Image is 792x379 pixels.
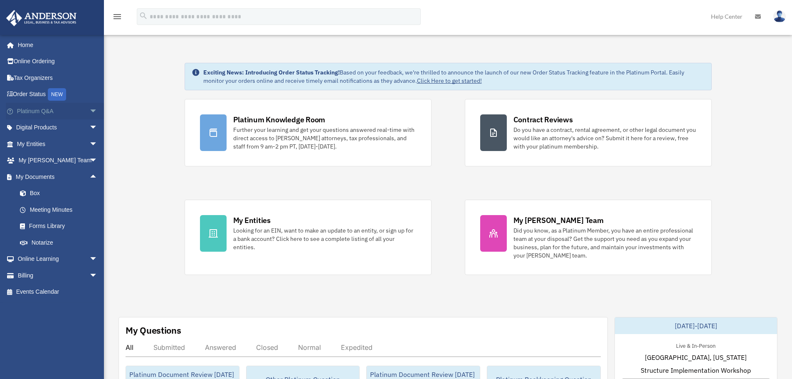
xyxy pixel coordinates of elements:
a: menu [112,15,122,22]
span: arrow_drop_up [89,168,106,186]
div: Platinum Knowledge Room [233,114,326,125]
span: arrow_drop_down [89,251,106,268]
div: Do you have a contract, rental agreement, or other legal document you would like an attorney's ad... [513,126,696,151]
a: Billingarrow_drop_down [6,267,110,284]
div: Live & In-Person [669,341,722,349]
div: Looking for an EIN, want to make an update to an entity, or sign up for a bank account? Click her... [233,226,416,251]
span: [GEOGRAPHIC_DATA], [US_STATE] [645,352,747,362]
a: My [PERSON_NAME] Team Did you know, as a Platinum Member, you have an entire professional team at... [465,200,712,275]
a: Box [12,185,110,202]
div: Closed [256,343,278,352]
a: Events Calendar [6,284,110,300]
div: [DATE]-[DATE] [615,317,777,334]
div: Contract Reviews [513,114,573,125]
a: Digital Productsarrow_drop_down [6,119,110,136]
div: My [PERSON_NAME] Team [513,215,604,225]
a: Platinum Knowledge Room Further your learning and get your questions answered real-time with dire... [185,99,432,166]
a: My Entitiesarrow_drop_down [6,136,110,152]
div: Submitted [153,343,185,352]
div: Normal [298,343,321,352]
a: Online Learningarrow_drop_down [6,251,110,268]
img: Anderson Advisors Platinum Portal [4,10,79,26]
a: My [PERSON_NAME] Teamarrow_drop_down [6,152,110,169]
a: Notarize [12,234,110,251]
i: menu [112,12,122,22]
div: Answered [205,343,236,352]
img: User Pic [773,10,786,22]
a: Order StatusNEW [6,86,110,103]
div: Based on your feedback, we're thrilled to announce the launch of our new Order Status Tracking fe... [203,68,705,85]
div: NEW [48,88,66,101]
a: Forms Library [12,218,110,235]
strong: Exciting News: Introducing Order Status Tracking! [203,69,340,76]
a: My Documentsarrow_drop_up [6,168,110,185]
div: Expedited [341,343,373,352]
i: search [139,11,148,20]
a: Meeting Minutes [12,201,110,218]
span: arrow_drop_down [89,103,106,120]
div: Did you know, as a Platinum Member, you have an entire professional team at your disposal? Get th... [513,226,696,260]
a: Click Here to get started! [417,77,482,84]
span: arrow_drop_down [89,136,106,153]
span: Structure Implementation Workshop [641,365,751,375]
a: Platinum Q&Aarrow_drop_down [6,103,110,119]
span: arrow_drop_down [89,267,106,284]
a: My Entities Looking for an EIN, want to make an update to an entity, or sign up for a bank accoun... [185,200,432,275]
div: All [126,343,133,352]
a: Online Ordering [6,53,110,70]
div: Further your learning and get your questions answered real-time with direct access to [PERSON_NAM... [233,126,416,151]
span: arrow_drop_down [89,119,106,136]
div: My Entities [233,215,271,225]
a: Contract Reviews Do you have a contract, rental agreement, or other legal document you would like... [465,99,712,166]
span: arrow_drop_down [89,152,106,169]
a: Home [6,37,106,53]
a: Tax Organizers [6,69,110,86]
div: My Questions [126,324,181,337]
